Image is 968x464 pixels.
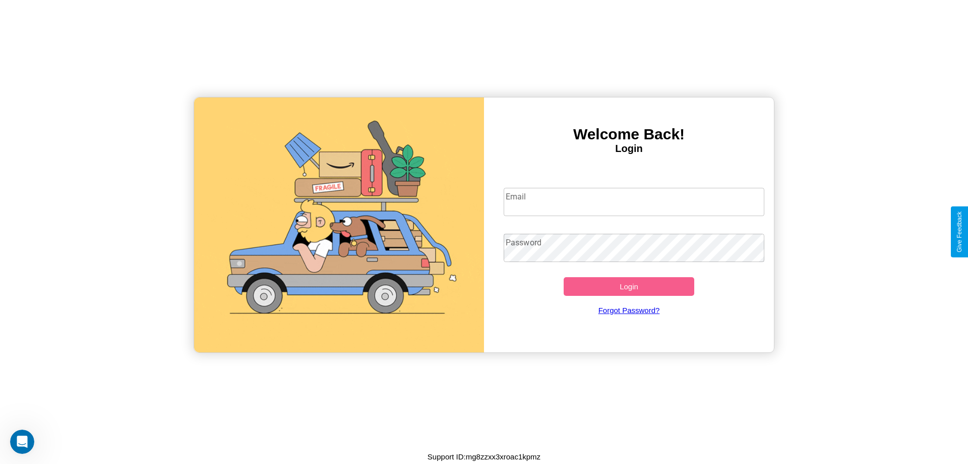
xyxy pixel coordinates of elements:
a: Forgot Password? [499,296,760,325]
h4: Login [484,143,774,154]
h3: Welcome Back! [484,126,774,143]
p: Support ID: mg8zzxx3xroac1kpmz [428,450,540,463]
iframe: Intercom live chat [10,430,34,454]
img: gif [194,97,484,352]
div: Give Feedback [956,212,963,252]
button: Login [564,277,694,296]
